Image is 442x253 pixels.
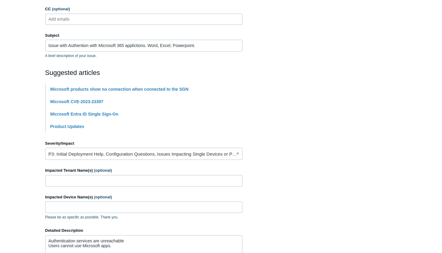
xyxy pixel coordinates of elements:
label: Subject [45,32,242,39]
p: A brief description of your issue. [45,53,242,59]
input: Add emails [46,15,83,24]
a: Product Updates [50,124,84,129]
span: (optional) [52,7,70,11]
label: Detailed Description [45,228,242,234]
h2: Suggested articles [45,68,242,78]
a: Microsoft Entra ID Single Sign-On [50,112,119,116]
label: Impacted Device Name(s) [45,194,242,200]
label: Impacted Tenant Name(s) [45,167,242,174]
a: P3: Initial Deployment Help, Configuration Questions, Issues Impacting Single Devices or Past Out... [45,148,242,160]
p: Please be as specific as possible. Thank you. [45,214,242,220]
span: (optional) [94,168,112,173]
a: Microsoft CVE-2023-23397 [50,99,103,104]
label: Severity/Impact [45,140,242,147]
span: (optional) [94,195,112,199]
label: CC [45,6,242,12]
a: Microsoft products show no connection when connected to the SGN [50,87,189,92]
